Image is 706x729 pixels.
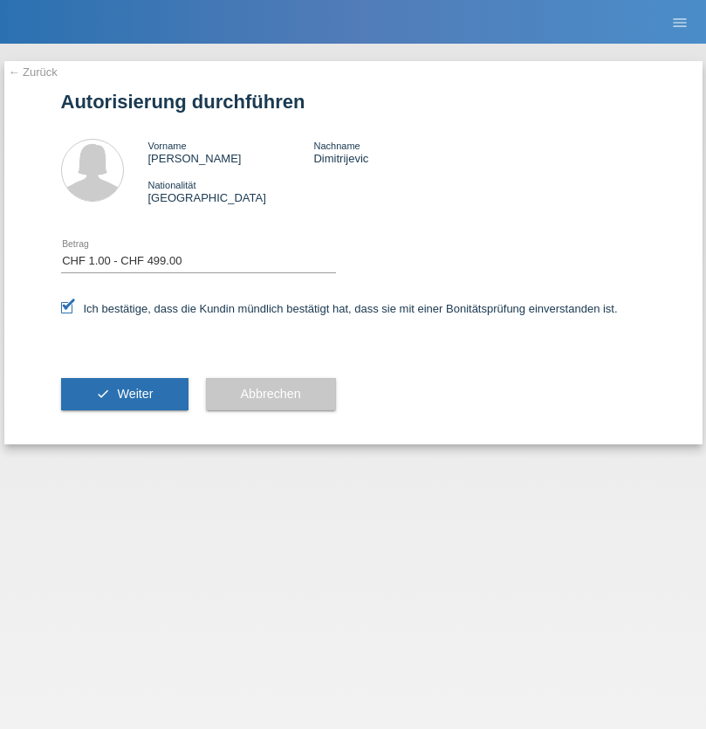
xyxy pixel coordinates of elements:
[61,302,618,315] label: Ich bestätige, dass die Kundin mündlich bestätigt hat, dass sie mit einer Bonitätsprüfung einvers...
[313,139,479,165] div: Dimitrijevic
[241,387,301,401] span: Abbrechen
[148,141,187,151] span: Vorname
[313,141,360,151] span: Nachname
[148,178,314,204] div: [GEOGRAPHIC_DATA]
[148,139,314,165] div: [PERSON_NAME]
[96,387,110,401] i: check
[671,14,689,31] i: menu
[206,378,336,411] button: Abbrechen
[148,180,196,190] span: Nationalität
[117,387,153,401] span: Weiter
[9,65,58,79] a: ← Zurück
[61,378,188,411] button: check Weiter
[662,17,697,27] a: menu
[61,91,646,113] h1: Autorisierung durchführen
